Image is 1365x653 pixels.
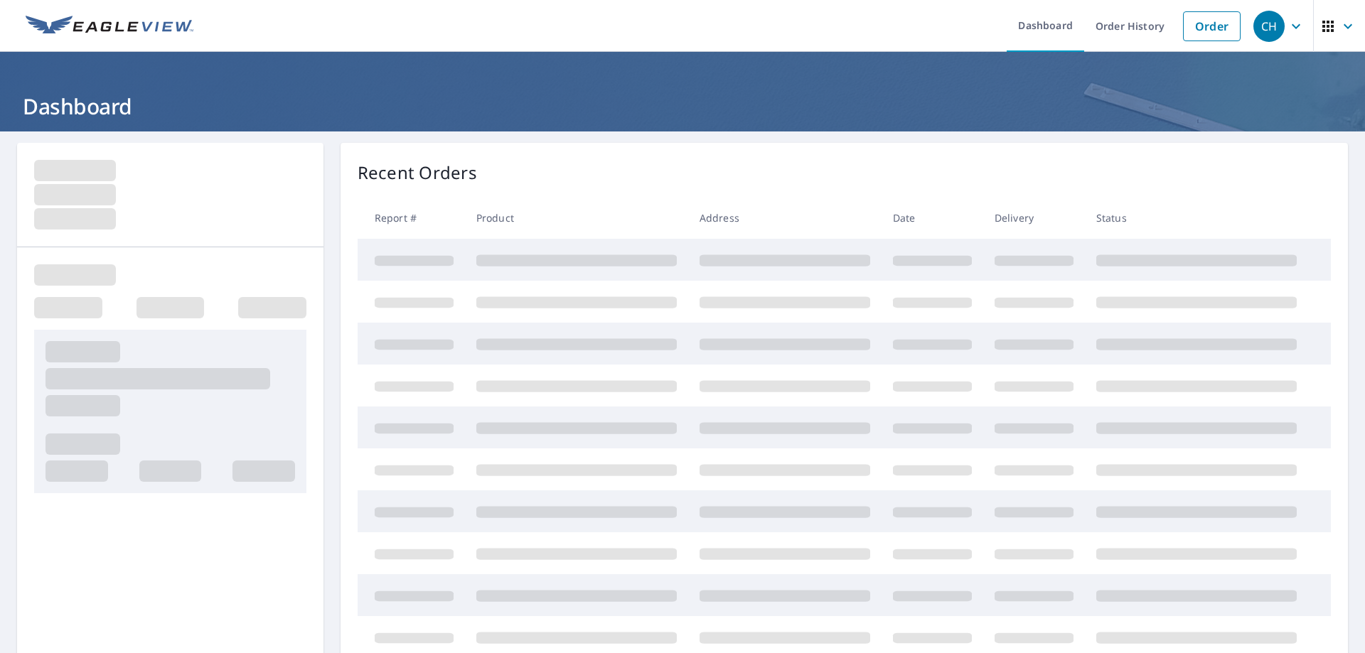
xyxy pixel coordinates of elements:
th: Address [688,197,882,239]
img: EV Logo [26,16,193,37]
h1: Dashboard [17,92,1348,121]
th: Delivery [983,197,1085,239]
th: Date [882,197,983,239]
th: Status [1085,197,1308,239]
th: Product [465,197,688,239]
p: Recent Orders [358,160,477,185]
a: Order [1183,11,1241,41]
th: Report # [358,197,465,239]
div: CH [1253,11,1285,42]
